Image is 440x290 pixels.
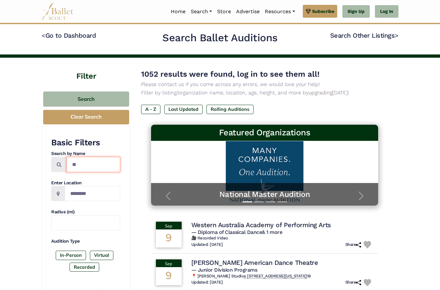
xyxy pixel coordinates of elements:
[309,90,332,96] a: upgrading
[51,209,120,215] h4: Radius (mi)
[277,198,287,206] button: Slide 4
[262,5,297,18] a: Resources
[156,127,373,138] h3: Featured Organizations
[70,263,99,272] label: Recorded
[375,5,398,18] a: Log In
[56,251,86,260] label: In-Person
[67,157,120,172] input: Search by names...
[51,150,120,157] h4: Search by Name
[51,180,120,186] h4: Enter Location
[191,258,318,267] h4: [PERSON_NAME] American Dance Theatre
[191,236,374,241] h6: 🎥 Recorded Video
[342,5,370,18] a: Sign Up
[51,238,120,245] h4: Audition Type
[191,229,282,235] span: — Diploma of Classical Dance
[65,186,120,201] input: Location
[42,58,131,82] h4: Filter
[43,92,129,107] button: Search
[164,105,203,114] label: Last Updated
[168,5,188,18] a: Home
[262,229,282,235] a: & 1 more
[303,5,337,18] a: Subscribe
[156,229,182,247] div: 9
[162,31,278,45] h2: Search Ballet Auditions
[254,198,264,206] button: Slide 2
[42,32,96,39] a: <Go to Dashboard
[206,105,253,114] label: Rolling Auditions
[156,267,182,285] div: 9
[51,137,120,148] h3: Basic Filters
[191,221,331,229] h4: Western Australia Academy of Performing Arts
[141,105,160,114] label: A - Z
[243,198,252,206] button: Slide 1
[345,242,361,247] h6: Share
[234,5,262,18] a: Advertise
[191,267,257,273] span: — Junior Division Programs
[395,31,398,39] code: >
[156,259,182,267] div: Sep
[191,274,374,279] h6: 📍 [PERSON_NAME] Studio 19
[158,189,372,199] a: National Master Audition
[215,5,234,18] a: Store
[141,80,388,89] p: Please contact us if you come across any errors, we would love your help!
[188,5,215,18] a: Search
[330,32,398,39] a: Search Other Listings>
[141,89,388,97] p: Filter by listing/organization name, location, age, height, and more by [DATE]!
[191,242,223,247] h6: Updated: [DATE]
[90,251,113,260] label: Virtual
[156,222,182,229] div: Sep
[345,280,361,285] h6: Share
[141,70,320,79] span: 1052 results were found, log in to see them all!
[191,280,223,285] h6: Updated: [DATE]
[306,8,311,15] img: gem.svg
[312,8,334,15] span: Subscribe
[266,198,275,206] button: Slide 3
[42,31,45,39] code: <
[43,110,129,124] button: Clear Search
